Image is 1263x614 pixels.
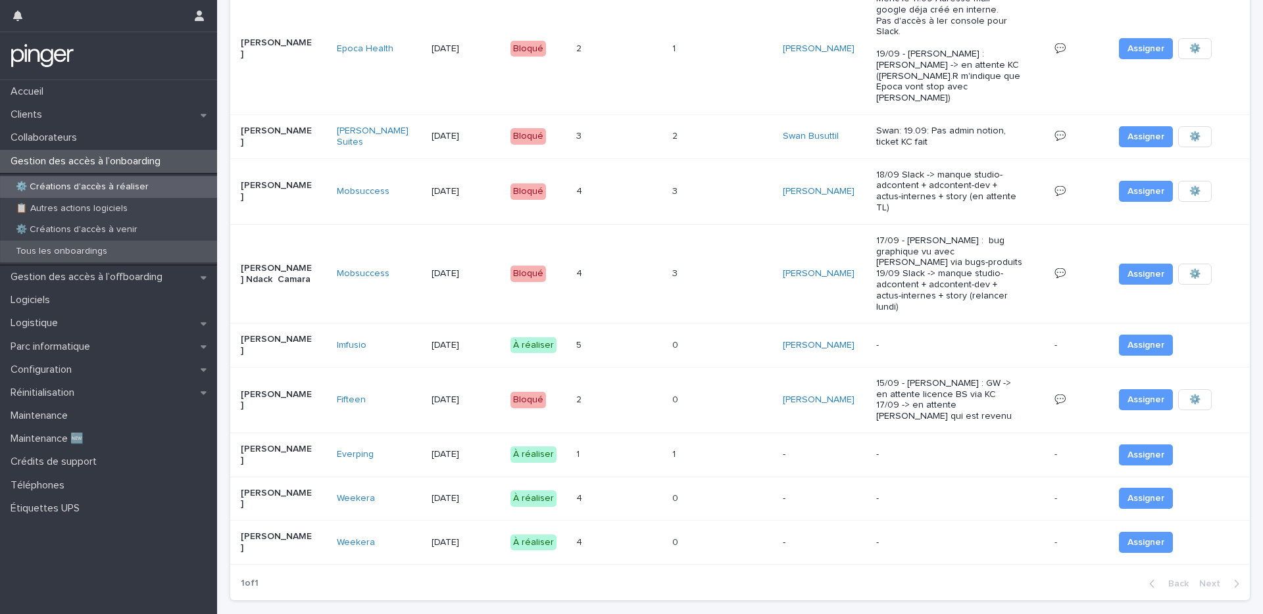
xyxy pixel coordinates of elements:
p: Swan: 19.09: Pas admin notion, ticket KC fait [876,126,1022,148]
div: À réaliser [510,534,557,551]
div: À réaliser [510,490,557,507]
div: Bloqué [510,128,546,145]
p: Réinitialisation [5,387,85,399]
a: 💬 [1054,44,1066,53]
p: 4 [576,490,585,504]
div: Bloqué [510,392,546,408]
p: [DATE] [432,493,500,504]
p: [PERSON_NAME] [241,126,314,148]
p: [DATE] [432,186,500,197]
p: 📋 Autres actions logiciels [5,203,138,214]
a: Imfusio [337,340,366,351]
span: ⚙️ [1189,268,1201,281]
p: - [876,537,1022,548]
p: ⚙️ Créations d'accès à venir [5,224,148,235]
p: - [1054,490,1060,504]
p: Configuration [5,364,82,376]
a: Fifteen [337,394,366,406]
a: [PERSON_NAME] [783,186,854,197]
tr: [PERSON_NAME]Mobsuccess [DATE]Bloqué44 33 [PERSON_NAME] 18/09 Slack -> manque studio-adcontent + ... [230,158,1250,224]
a: [PERSON_NAME] [783,394,854,406]
p: - [876,449,1022,460]
p: - [876,340,1022,351]
tr: [PERSON_NAME]Fifteen [DATE]Bloqué22 00 [PERSON_NAME] 15/09 - [PERSON_NAME] : GW -> en attente lic... [230,367,1250,433]
p: [PERSON_NAME] [241,389,314,412]
p: 3 [672,183,680,197]
button: ⚙️ [1178,181,1212,202]
a: Mobsuccess [337,268,389,279]
span: Assigner [1127,393,1164,406]
div: Bloqué [510,266,546,282]
a: 💬 [1054,269,1066,278]
span: Assigner [1127,130,1164,143]
p: - [783,493,856,504]
span: ⚙️ [1189,42,1201,55]
button: Assigner [1119,335,1173,356]
div: Bloqué [510,183,546,200]
span: Assigner [1127,448,1164,461]
tr: [PERSON_NAME]Imfusio [DATE]À réaliser55 00 [PERSON_NAME] --- Assigner [230,323,1250,367]
p: Clients [5,108,53,121]
tr: [PERSON_NAME]Everping [DATE]À réaliser11 11 ---- Assigner [230,433,1250,477]
a: 💬 [1054,187,1066,196]
p: 2 [576,41,584,55]
button: Assigner [1119,264,1173,285]
button: Back [1139,578,1194,590]
p: - [783,537,856,548]
span: Back [1160,579,1189,588]
p: 0 [672,337,681,351]
button: Assigner [1119,488,1173,509]
tr: [PERSON_NAME]Weekera [DATE]À réaliser44 00 ---- Assigner [230,521,1250,565]
p: ⚙️ Créations d'accès à réaliser [5,181,159,193]
a: [PERSON_NAME] Suites [337,126,410,148]
a: [PERSON_NAME] [783,340,854,351]
p: - [1054,534,1060,548]
span: Assigner [1127,339,1164,352]
p: 2 [672,128,680,142]
button: Next [1194,578,1250,590]
a: 💬 [1054,395,1066,404]
p: 4 [576,266,585,279]
span: Assigner [1127,536,1164,549]
p: 1 of 1 [230,567,269,600]
button: Assigner [1119,126,1173,147]
p: - [783,449,856,460]
p: - [876,493,1022,504]
p: [PERSON_NAME] [241,488,314,510]
p: 1 [672,41,678,55]
p: Maintenance 🆕 [5,433,94,445]
p: [DATE] [432,340,500,351]
a: [PERSON_NAME] [783,268,854,279]
a: Everping [337,449,374,460]
button: ⚙️ [1178,264,1212,285]
p: Collaborateurs [5,131,87,144]
p: Accueil [5,85,54,98]
p: [DATE] [432,131,500,142]
p: Logiciels [5,294,61,306]
p: [PERSON_NAME] [241,444,314,466]
p: - [1054,337,1060,351]
p: Tous les onboardings [5,246,118,257]
p: 18/09 Slack -> manque studio-adcontent + adcontent-dev + actus-internes + story (en attente TL) [876,170,1022,214]
p: Parc informatique [5,341,101,353]
p: [PERSON_NAME] [241,37,314,60]
p: [PERSON_NAME] [241,334,314,356]
p: 0 [672,490,681,504]
div: Bloqué [510,41,546,57]
tr: [PERSON_NAME]Weekera [DATE]À réaliser44 00 ---- Assigner [230,477,1250,521]
span: Assigner [1127,185,1164,198]
span: ⚙️ [1189,393,1201,406]
p: 15/09 - [PERSON_NAME] : GW -> en attente licence BS via KC 17/09 -> en attente [PERSON_NAME] qui ... [876,378,1022,422]
div: À réaliser [510,446,557,463]
p: [PERSON_NAME] [241,180,314,202]
tr: [PERSON_NAME][PERSON_NAME] Suites [DATE]Bloqué33 22 Swan Busuttil Swan: 19.09: Pas admin notion, ... [230,114,1250,158]
p: Logistique [5,317,68,329]
span: ⚙️ [1189,130,1201,143]
p: 17/09 - [PERSON_NAME] : bug graphique vu avec [PERSON_NAME] via bugs-produits 19/09 Slack -> manq... [876,235,1022,313]
p: 1 [672,446,678,460]
button: Assigner [1119,444,1173,465]
p: 0 [672,392,681,406]
span: Assigner [1127,492,1164,505]
a: [PERSON_NAME] [783,43,854,55]
p: Gestion des accès à l’offboarding [5,271,173,283]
